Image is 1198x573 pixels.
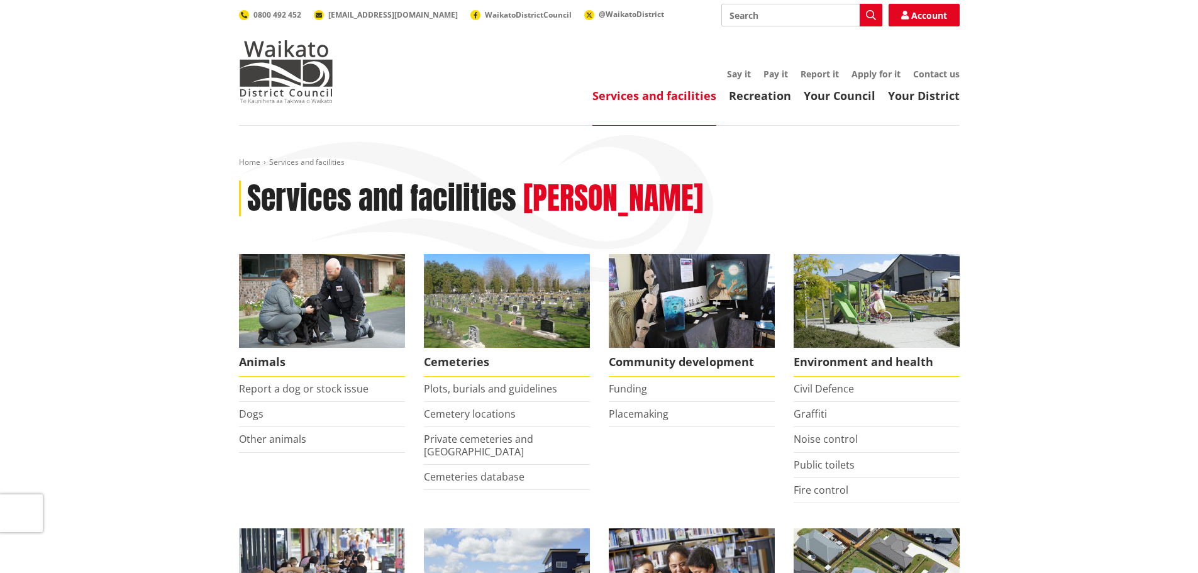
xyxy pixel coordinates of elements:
[609,348,775,377] span: Community development
[763,68,788,80] a: Pay it
[794,432,858,446] a: Noise control
[239,382,369,396] a: Report a dog or stock issue
[609,407,668,421] a: Placemaking
[804,88,875,103] a: Your Council
[794,254,960,348] img: New housing in Pokeno
[609,382,647,396] a: Funding
[424,254,590,348] img: Huntly Cemetery
[328,9,458,20] span: [EMAIL_ADDRESS][DOMAIN_NAME]
[889,4,960,26] a: Account
[584,9,664,19] a: @WaikatoDistrict
[470,9,572,20] a: WaikatoDistrictCouncil
[239,9,301,20] a: 0800 492 452
[609,254,775,348] img: Matariki Travelling Suitcase Art Exhibition
[424,348,590,377] span: Cemeteries
[269,157,345,167] span: Services and facilities
[794,458,855,472] a: Public toilets
[424,470,524,484] a: Cemeteries database
[913,68,960,80] a: Contact us
[424,382,557,396] a: Plots, burials and guidelines
[239,432,306,446] a: Other animals
[239,157,260,167] a: Home
[794,254,960,377] a: New housing in Pokeno Environment and health
[794,382,854,396] a: Civil Defence
[485,9,572,20] span: WaikatoDistrictCouncil
[247,181,516,217] h1: Services and facilities
[801,68,839,80] a: Report it
[888,88,960,103] a: Your District
[239,157,960,168] nav: breadcrumb
[424,254,590,377] a: Huntly Cemetery Cemeteries
[239,348,405,377] span: Animals
[239,254,405,377] a: Waikato District Council Animal Control team Animals
[609,254,775,377] a: Matariki Travelling Suitcase Art Exhibition Community development
[239,407,263,421] a: Dogs
[727,68,751,80] a: Say it
[592,88,716,103] a: Services and facilities
[729,88,791,103] a: Recreation
[424,432,533,458] a: Private cemeteries and [GEOGRAPHIC_DATA]
[794,407,827,421] a: Graffiti
[424,407,516,421] a: Cemetery locations
[599,9,664,19] span: @WaikatoDistrict
[239,254,405,348] img: Animal Control
[721,4,882,26] input: Search input
[239,40,333,103] img: Waikato District Council - Te Kaunihera aa Takiwaa o Waikato
[851,68,901,80] a: Apply for it
[253,9,301,20] span: 0800 492 452
[794,348,960,377] span: Environment and health
[314,9,458,20] a: [EMAIL_ADDRESS][DOMAIN_NAME]
[794,483,848,497] a: Fire control
[523,181,703,217] h2: [PERSON_NAME]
